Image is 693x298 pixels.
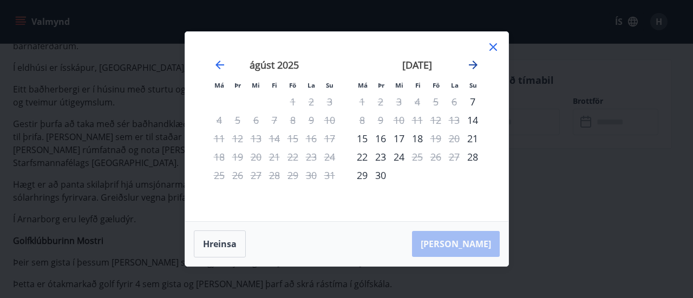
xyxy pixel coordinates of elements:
td: Not available. mánudagur, 8. september 2025 [353,111,371,129]
td: Not available. föstudagur, 1. ágúst 2025 [284,92,302,111]
td: Not available. föstudagur, 19. september 2025 [427,129,445,148]
div: 24 [390,148,408,166]
small: Su [326,81,334,89]
td: Not available. föstudagur, 15. ágúst 2025 [284,129,302,148]
td: Not available. fimmtudagur, 25. september 2025 [408,148,427,166]
td: Not available. þriðjudagur, 12. ágúst 2025 [228,129,247,148]
div: Aðeins innritun í boði [463,111,482,129]
div: 29 [353,166,371,184]
td: Not available. sunnudagur, 24. ágúst 2025 [321,148,339,166]
td: Choose sunnudagur, 21. september 2025 as your check-in date. It’s available. [463,129,482,148]
td: Not available. þriðjudagur, 19. ágúst 2025 [228,148,247,166]
strong: ágúst 2025 [250,58,299,71]
div: 18 [408,129,427,148]
td: Not available. fimmtudagur, 11. september 2025 [408,111,427,129]
td: Choose þriðjudagur, 16. september 2025 as your check-in date. It’s available. [371,129,390,148]
td: Choose þriðjudagur, 23. september 2025 as your check-in date. It’s available. [371,148,390,166]
td: Not available. þriðjudagur, 5. ágúst 2025 [228,111,247,129]
td: Not available. föstudagur, 26. september 2025 [427,148,445,166]
small: La [308,81,315,89]
small: La [451,81,459,89]
div: Calendar [198,45,495,208]
td: Not available. miðvikudagur, 27. ágúst 2025 [247,166,265,184]
small: Þr [234,81,241,89]
td: Not available. miðvikudagur, 3. september 2025 [390,92,408,111]
small: Má [358,81,368,89]
td: Not available. föstudagur, 5. september 2025 [427,92,445,111]
td: Not available. föstudagur, 12. september 2025 [427,111,445,129]
td: Not available. mánudagur, 25. ágúst 2025 [210,166,228,184]
div: 30 [371,166,390,184]
td: Not available. fimmtudagur, 14. ágúst 2025 [265,129,284,148]
div: Aðeins útritun í boði [353,111,371,129]
td: Not available. þriðjudagur, 2. september 2025 [371,92,390,111]
td: Not available. miðvikudagur, 6. ágúst 2025 [247,111,265,129]
td: Not available. sunnudagur, 31. ágúst 2025 [321,166,339,184]
td: Not available. mánudagur, 4. ágúst 2025 [210,111,228,129]
td: Not available. mánudagur, 1. september 2025 [353,92,371,111]
div: Aðeins innritun í boði [463,148,482,166]
div: 23 [371,148,390,166]
td: Not available. fimmtudagur, 28. ágúst 2025 [265,166,284,184]
td: Not available. laugardagur, 23. ágúst 2025 [302,148,321,166]
div: 17 [390,129,408,148]
td: Choose mánudagur, 29. september 2025 as your check-in date. It’s available. [353,166,371,184]
td: Choose miðvikudagur, 17. september 2025 as your check-in date. It’s available. [390,129,408,148]
small: Má [214,81,224,89]
div: 22 [353,148,371,166]
td: Choose mánudagur, 15. september 2025 as your check-in date. It’s available. [353,129,371,148]
td: Not available. fimmtudagur, 4. september 2025 [408,92,427,111]
td: Not available. laugardagur, 16. ágúst 2025 [302,129,321,148]
td: Not available. föstudagur, 8. ágúst 2025 [284,111,302,129]
td: Choose sunnudagur, 7. september 2025 as your check-in date. It’s available. [463,92,482,111]
td: Not available. miðvikudagur, 10. september 2025 [390,111,408,129]
td: Not available. mánudagur, 11. ágúst 2025 [210,129,228,148]
td: Choose miðvikudagur, 24. september 2025 as your check-in date. It’s available. [390,148,408,166]
td: Not available. föstudagur, 22. ágúst 2025 [284,148,302,166]
small: Fi [272,81,277,89]
td: Not available. laugardagur, 2. ágúst 2025 [302,92,321,111]
small: Su [469,81,477,89]
td: Not available. fimmtudagur, 21. ágúst 2025 [265,148,284,166]
td: Choose fimmtudagur, 18. september 2025 as your check-in date. It’s available. [408,129,427,148]
div: 16 [371,129,390,148]
div: Aðeins innritun í boði [463,92,482,111]
td: Not available. laugardagur, 13. september 2025 [445,111,463,129]
td: Not available. mánudagur, 18. ágúst 2025 [210,148,228,166]
td: Not available. þriðjudagur, 26. ágúst 2025 [228,166,247,184]
small: Þr [378,81,384,89]
div: Move backward to switch to the previous month. [213,58,226,71]
small: Fi [415,81,421,89]
td: Not available. sunnudagur, 17. ágúst 2025 [321,129,339,148]
div: Aðeins útritun í boði [408,148,427,166]
small: Mi [395,81,403,89]
td: Choose sunnudagur, 14. september 2025 as your check-in date. It’s available. [463,111,482,129]
div: Aðeins innritun í boði [463,129,482,148]
td: Not available. sunnudagur, 3. ágúst 2025 [321,92,339,111]
td: Not available. laugardagur, 6. september 2025 [445,92,463,111]
td: Choose þriðjudagur, 30. september 2025 as your check-in date. It’s available. [371,166,390,184]
button: Hreinsa [194,230,246,257]
td: Not available. laugardagur, 9. ágúst 2025 [302,111,321,129]
small: Mi [252,81,260,89]
td: Not available. sunnudagur, 10. ágúst 2025 [321,111,339,129]
td: Not available. laugardagur, 30. ágúst 2025 [302,166,321,184]
td: Choose mánudagur, 22. september 2025 as your check-in date. It’s available. [353,148,371,166]
strong: [DATE] [402,58,432,71]
div: 15 [353,129,371,148]
div: Move forward to switch to the next month. [467,58,480,71]
small: Fö [289,81,296,89]
td: Not available. miðvikudagur, 20. ágúst 2025 [247,148,265,166]
td: Not available. laugardagur, 20. september 2025 [445,129,463,148]
td: Not available. miðvikudagur, 13. ágúst 2025 [247,129,265,148]
small: Fö [433,81,440,89]
td: Choose sunnudagur, 28. september 2025 as your check-in date. It’s available. [463,148,482,166]
td: Not available. föstudagur, 29. ágúst 2025 [284,166,302,184]
td: Not available. laugardagur, 27. september 2025 [445,148,463,166]
td: Not available. þriðjudagur, 9. september 2025 [371,111,390,129]
div: Aðeins útritun í boði [427,129,445,148]
td: Not available. fimmtudagur, 7. ágúst 2025 [265,111,284,129]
